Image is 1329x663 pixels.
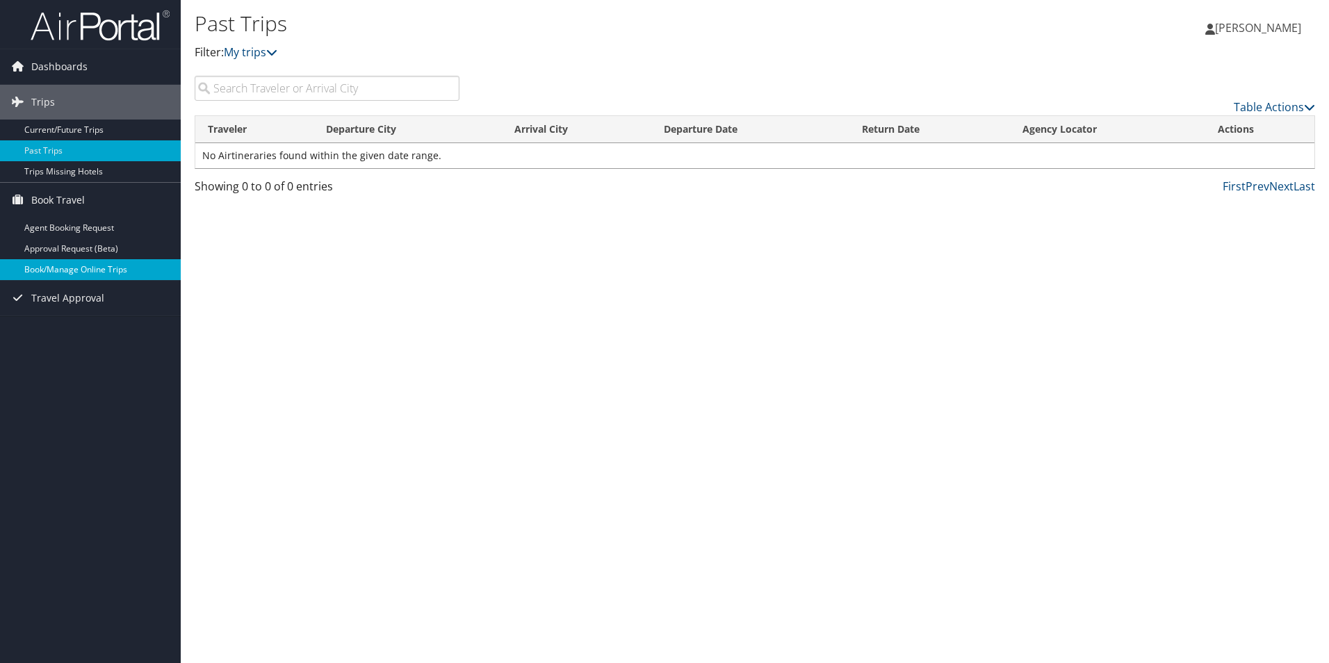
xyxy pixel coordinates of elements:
img: airportal-logo.png [31,9,170,42]
span: Travel Approval [31,281,104,316]
th: Actions [1205,116,1314,143]
span: Dashboards [31,49,88,84]
a: First [1223,179,1246,194]
a: Last [1294,179,1315,194]
a: [PERSON_NAME] [1205,7,1315,49]
th: Departure City: activate to sort column ascending [313,116,502,143]
div: Showing 0 to 0 of 0 entries [195,178,459,202]
th: Arrival City: activate to sort column ascending [502,116,651,143]
p: Filter: [195,44,942,62]
a: Table Actions [1234,99,1315,115]
input: Search Traveler or Arrival City [195,76,459,101]
a: Prev [1246,179,1269,194]
span: Book Travel [31,183,85,218]
a: My trips [224,44,277,60]
a: Next [1269,179,1294,194]
th: Departure Date: activate to sort column ascending [651,116,849,143]
span: Trips [31,85,55,120]
td: No Airtineraries found within the given date range. [195,143,1314,168]
th: Traveler: activate to sort column ascending [195,116,313,143]
th: Return Date: activate to sort column ascending [849,116,1010,143]
span: [PERSON_NAME] [1215,20,1301,35]
h1: Past Trips [195,9,942,38]
th: Agency Locator: activate to sort column ascending [1010,116,1205,143]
